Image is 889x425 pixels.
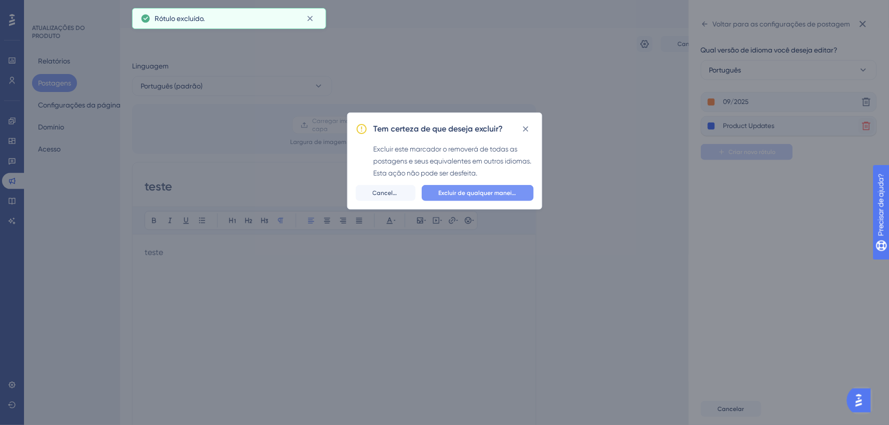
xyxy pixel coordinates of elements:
[24,4,86,12] font: Precisar de ajuda?
[373,189,399,196] font: Cancelar
[374,145,532,177] font: Excluir este marcador o removerá de todas as postagens e seus equivalentes em outros idiomas. Est...
[439,189,518,196] font: Excluir de qualquer maneira
[847,385,877,415] iframe: Iniciador do Assistente de IA do UserGuiding
[374,124,503,133] font: Tem certeza de que deseja excluir?
[155,14,205,22] font: Rótulo excluído.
